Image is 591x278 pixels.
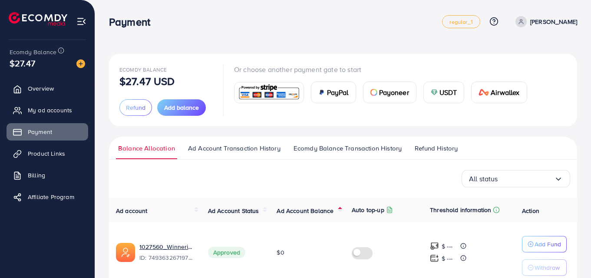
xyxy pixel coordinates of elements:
input: Search for option [498,172,554,186]
span: Payment [28,128,52,136]
a: Billing [7,167,88,184]
span: Approved [208,247,245,258]
span: Ecomdy Balance [10,48,56,56]
span: Refund History [415,144,458,153]
div: <span class='underline'>1027560_Winnerize_1744747938584</span></br>7493632671978045448 [139,242,194,262]
span: My ad accounts [28,106,72,114]
span: $27.47 [10,57,35,69]
span: Ad Account Balance [277,206,333,215]
span: Refund [126,103,145,112]
button: Withdraw [522,259,567,276]
a: regular_1 [442,15,480,28]
a: cardPayoneer [363,82,416,103]
img: card [479,89,489,96]
p: $ --- [442,253,452,264]
span: Balance Allocation [118,144,175,153]
button: Add balance [157,99,206,116]
span: $0 [277,248,284,257]
span: Ad Account Status [208,206,259,215]
img: top-up amount [430,254,439,263]
span: Ad account [116,206,148,215]
img: logo [9,12,67,26]
img: card [318,89,325,96]
span: Action [522,206,539,215]
a: card [234,82,304,103]
a: My ad accounts [7,101,88,119]
button: Add Fund [522,236,567,252]
a: cardPayPal [311,82,356,103]
a: [PERSON_NAME] [512,16,577,27]
span: USDT [439,87,457,98]
p: Add Fund [535,239,561,249]
a: 1027560_Winnerize_1744747938584 [139,242,194,251]
a: Payment [7,123,88,141]
p: $27.47 USD [119,76,175,86]
img: card [431,89,438,96]
img: ic-ads-acc.e4c84228.svg [116,243,135,262]
a: Affiliate Program [7,188,88,206]
iframe: Chat [554,239,584,271]
button: Refund [119,99,152,116]
span: Ecomdy Balance Transaction History [294,144,402,153]
p: Or choose another payment gate to start [234,64,534,75]
span: Airwallex [491,87,519,98]
span: Add balance [164,103,199,112]
a: Product Links [7,145,88,162]
span: Ecomdy Balance [119,66,167,73]
span: Ad Account Transaction History [188,144,281,153]
span: Product Links [28,149,65,158]
img: card [237,83,301,102]
a: cardAirwallex [471,82,527,103]
span: Payoneer [379,87,409,98]
p: [PERSON_NAME] [530,16,577,27]
span: Overview [28,84,54,93]
img: menu [76,16,86,26]
img: image [76,59,85,68]
a: cardUSDT [423,82,465,103]
h3: Payment [109,16,157,28]
p: $ --- [442,241,452,252]
span: regular_1 [449,19,472,25]
img: top-up amount [430,242,439,251]
p: Auto top-up [352,205,384,215]
span: PayPal [327,87,349,98]
p: Threshold information [430,205,491,215]
p: Withdraw [535,262,560,273]
span: Billing [28,171,45,180]
span: ID: 7493632671978045448 [139,253,194,262]
span: All status [469,172,498,186]
a: Overview [7,80,88,97]
div: Search for option [462,170,570,187]
span: Affiliate Program [28,193,74,201]
img: card [370,89,377,96]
